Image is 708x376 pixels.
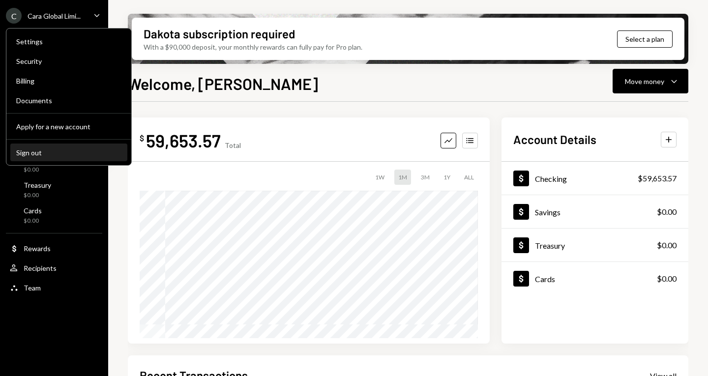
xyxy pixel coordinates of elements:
div: Move money [625,76,664,87]
div: $0.00 [24,166,47,174]
div: 1M [394,170,411,185]
div: 1Y [440,170,454,185]
div: Checking [535,174,567,183]
div: Total [225,141,241,149]
div: 1W [371,170,388,185]
div: Billing [16,77,121,85]
div: Dakota subscription required [144,26,295,42]
a: Treasury$0.00 [501,229,688,261]
button: Select a plan [617,30,673,48]
div: Cards [535,274,555,284]
button: Apply for a new account [10,118,127,136]
a: Treasury$0.00 [6,178,102,202]
a: Savings$0.00 [501,195,688,228]
a: Cards$0.00 [6,203,102,227]
a: Cards$0.00 [501,262,688,295]
div: Settings [16,37,121,46]
button: Move money [613,69,688,93]
div: C [6,8,22,24]
div: Apply for a new account [16,122,121,131]
a: Checking$59,653.57 [501,162,688,195]
h2: Account Details [513,131,596,147]
div: $0.00 [657,239,677,251]
div: ALL [460,170,478,185]
h1: Welcome, [PERSON_NAME] [128,74,318,93]
a: Settings [10,32,127,50]
div: 3M [417,170,434,185]
a: Documents [10,91,127,109]
div: Documents [16,96,121,105]
div: $0.00 [657,206,677,218]
div: $0.00 [657,273,677,285]
div: Savings [535,207,560,217]
div: Rewards [24,244,51,253]
div: Treasury [24,181,51,189]
div: Treasury [535,241,565,250]
a: Security [10,52,127,70]
div: With a $90,000 deposit, your monthly rewards can fully pay for Pro plan. [144,42,362,52]
div: 59,653.57 [146,129,221,151]
div: Sign out [16,148,121,157]
div: $0.00 [24,191,51,200]
div: $0.00 [24,217,42,225]
a: Rewards [6,239,102,257]
div: $ [140,133,144,143]
div: Recipients [24,264,57,272]
div: Team [24,284,41,292]
div: Cards [24,206,42,215]
a: Recipients [6,259,102,277]
a: Billing [10,72,127,89]
div: Security [16,57,121,65]
div: Cara Global Limi... [28,12,81,20]
button: Sign out [10,144,127,162]
div: $59,653.57 [638,173,677,184]
a: Team [6,279,102,296]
